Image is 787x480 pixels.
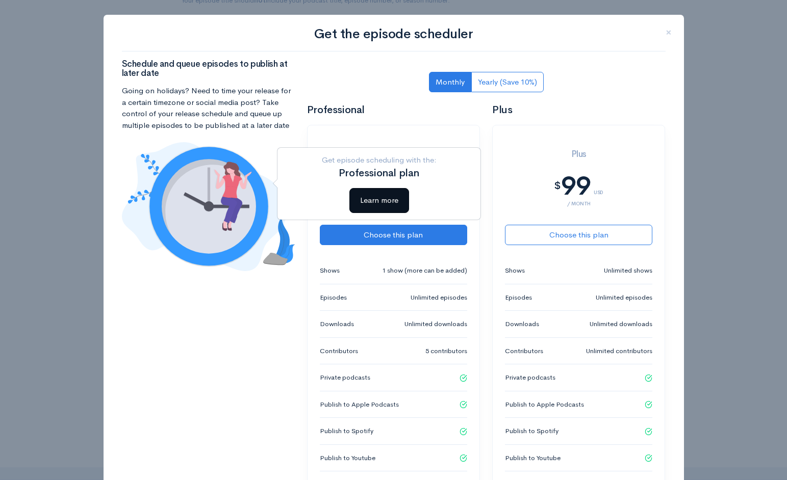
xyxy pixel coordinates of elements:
[320,453,375,463] small: Publish to Youtube
[382,265,467,276] small: 1 show (more can be added)
[505,399,584,410] small: Publish to Apple Podcasts
[561,172,591,201] div: 99
[471,72,544,93] a: Yearly (Save 10%)
[604,265,652,276] small: Unlimited shows
[411,292,467,303] small: Unlimited episodes
[505,150,652,159] h3: Plus
[492,104,665,116] h2: Plus
[505,426,558,436] small: Publish to Spotify
[505,372,555,383] small: Private podcasts
[307,104,480,116] h2: Professional
[320,346,358,356] small: Contributors
[429,72,471,93] a: Monthly
[505,453,561,463] small: Publish to Youtube
[285,154,473,166] p: Get episode scheduling with the:
[590,319,652,329] small: Unlimited downloads
[122,85,295,131] p: Going on holidays? Need to time your release for a certain timezone or social media post? Take co...
[596,292,652,303] small: Unlimited episodes
[505,292,532,303] small: Episodes
[320,225,467,246] button: Choose this plan
[122,60,295,78] h3: Schedule and queue episodes to publish at later date
[666,25,672,40] span: ×
[349,188,409,213] button: Learn more
[505,265,525,276] small: Shows
[320,372,370,383] small: Private podcasts
[505,201,652,206] div: / month
[586,346,652,356] small: Unlimited contributors
[122,27,666,42] h1: Get the episode scheduler
[320,399,399,410] small: Publish to Apple Podcasts
[594,177,603,195] div: USD
[320,265,340,276] small: Shows
[285,168,473,179] h2: Professional plan
[425,346,467,356] small: 5 contributors
[554,180,561,192] div: $
[505,346,543,356] small: Contributors
[505,319,539,329] small: Downloads
[122,139,295,271] img: image
[320,426,373,436] small: Publish to Spotify
[666,27,672,39] button: Close
[404,319,467,329] small: Unlimited downloads
[320,292,347,303] small: Episodes
[505,225,652,246] button: Choose this plan
[320,319,354,329] small: Downloads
